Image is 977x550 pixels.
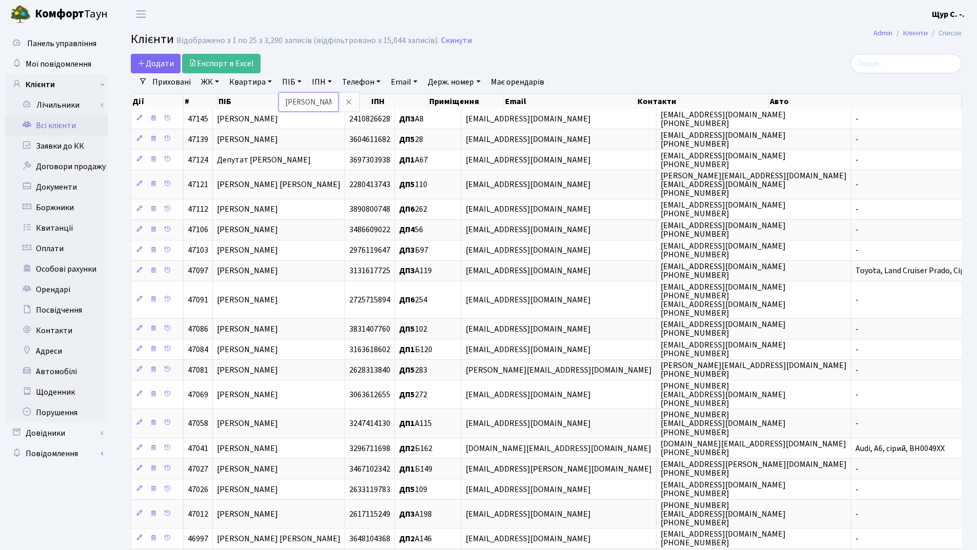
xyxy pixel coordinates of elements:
span: [PERSON_NAME] [217,443,278,454]
span: 110 [399,179,427,190]
span: 47026 [188,484,208,495]
span: 272 [399,389,427,400]
b: ДП5 [399,364,415,376]
a: Порушення [5,402,108,423]
span: 47084 [188,344,208,355]
b: Щур С. -. [932,9,965,20]
span: 3648104368 [349,533,390,544]
a: Додати [131,54,181,73]
span: 3296711698 [349,443,390,454]
a: Щоденник [5,382,108,402]
b: ДП3 [399,508,415,520]
span: 3063612655 [349,389,390,400]
span: [EMAIL_ADDRESS][DOMAIN_NAME] [466,204,591,215]
span: [EMAIL_ADDRESS][DOMAIN_NAME] [466,225,591,236]
span: 3247414130 [349,418,390,430]
span: Мої повідомлення [26,58,91,70]
span: 47145 [188,113,208,125]
span: - [855,364,859,376]
span: 254 [399,294,427,305]
span: 3890800748 [349,204,390,215]
a: Договори продажу [5,156,108,177]
b: ДП2 [399,533,415,544]
span: Б149 [399,463,432,475]
span: 47139 [188,134,208,145]
span: [PERSON_NAME][EMAIL_ADDRESS][DOMAIN_NAME] [PHONE_NUMBER] [661,360,847,380]
span: 47112 [188,204,208,215]
span: 47103 [188,245,208,256]
a: Приховані [148,73,195,91]
th: Авто [769,94,962,109]
span: 3467102342 [349,463,390,475]
b: ДП6 [399,294,415,305]
span: [EMAIL_ADDRESS][DOMAIN_NAME] [PHONE_NUMBER] [EMAIL_ADDRESS][DOMAIN_NAME] [PHONE_NUMBER] [661,281,786,319]
span: 2976119647 [349,245,390,256]
span: [PERSON_NAME] [217,204,278,215]
a: ПІБ [278,73,306,91]
th: Дії [131,94,184,109]
span: [PERSON_NAME] [217,463,278,475]
a: Повідомлення [5,443,108,464]
span: [EMAIL_ADDRESS][DOMAIN_NAME] [PHONE_NUMBER] [661,261,786,281]
b: ДП3 [399,245,415,256]
span: - [855,418,859,430]
span: [PERSON_NAME] [217,294,278,305]
a: Заявки до КК [5,136,108,156]
a: Автомобілі [5,361,108,382]
a: Держ. номер [424,73,484,91]
span: 47027 [188,463,208,475]
span: [EMAIL_ADDRESS][DOMAIN_NAME] [466,294,591,305]
span: Депутат [PERSON_NAME] [217,154,311,166]
a: Боржники [5,197,108,218]
th: ПІБ [217,94,370,109]
b: ДП5 [399,484,415,495]
span: 102 [399,323,427,335]
span: [PERSON_NAME] [PERSON_NAME] [217,533,341,544]
span: Панель управління [27,38,96,49]
span: - [855,463,859,475]
span: [PERSON_NAME] [217,389,278,400]
button: Переключити навігацію [128,6,154,23]
span: Б162 [399,443,432,454]
span: [PERSON_NAME] [217,508,278,520]
span: [EMAIL_ADDRESS][PERSON_NAME][DOMAIN_NAME] [PHONE_NUMBER] [661,459,847,479]
b: ДП3 [399,113,415,125]
span: [EMAIL_ADDRESS][DOMAIN_NAME] [466,245,591,256]
span: А119 [399,266,432,277]
span: Audi, A6, сірий, ВН0049ХХ [855,443,945,454]
a: Контакти [5,320,108,341]
span: А8 [399,113,424,125]
a: Лічильники [12,95,108,115]
span: Клієнти [131,30,174,48]
b: Комфорт [35,6,84,22]
a: Квитанції [5,218,108,238]
span: 2633119783 [349,484,390,495]
span: [PERSON_NAME] [217,484,278,495]
span: [EMAIL_ADDRESS][DOMAIN_NAME] [466,484,591,495]
a: Документи [5,177,108,197]
span: [DOMAIN_NAME][EMAIL_ADDRESS][DOMAIN_NAME] [466,443,651,454]
a: Клієнти [5,74,108,95]
span: 3831407760 [349,323,390,335]
span: 3131617725 [349,266,390,277]
span: 47012 [188,508,208,520]
span: [PERSON_NAME][EMAIL_ADDRESS][DOMAIN_NAME] [EMAIL_ADDRESS][DOMAIN_NAME] [PHONE_NUMBER] [661,170,847,199]
span: 47124 [188,154,208,166]
b: ДП1 [399,463,415,475]
span: 47091 [188,294,208,305]
span: [EMAIL_ADDRESS][DOMAIN_NAME] [466,389,591,400]
span: [EMAIL_ADDRESS][DOMAIN_NAME] [PHONE_NUMBER] [661,528,786,548]
a: Admin [873,28,892,38]
th: # [184,94,217,109]
span: [EMAIL_ADDRESS][PERSON_NAME][DOMAIN_NAME] [466,463,652,475]
span: 28 [399,134,423,145]
span: 2410826628 [349,113,390,125]
span: [EMAIL_ADDRESS][DOMAIN_NAME] [466,154,591,166]
span: [EMAIL_ADDRESS][DOMAIN_NAME] [PHONE_NUMBER] [661,109,786,129]
span: [PERSON_NAME][EMAIL_ADDRESS][DOMAIN_NAME] [466,364,652,376]
span: 2725715894 [349,294,390,305]
li: Список [928,28,962,39]
span: 47081 [188,364,208,376]
a: Адреси [5,341,108,361]
span: 47058 [188,418,208,430]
